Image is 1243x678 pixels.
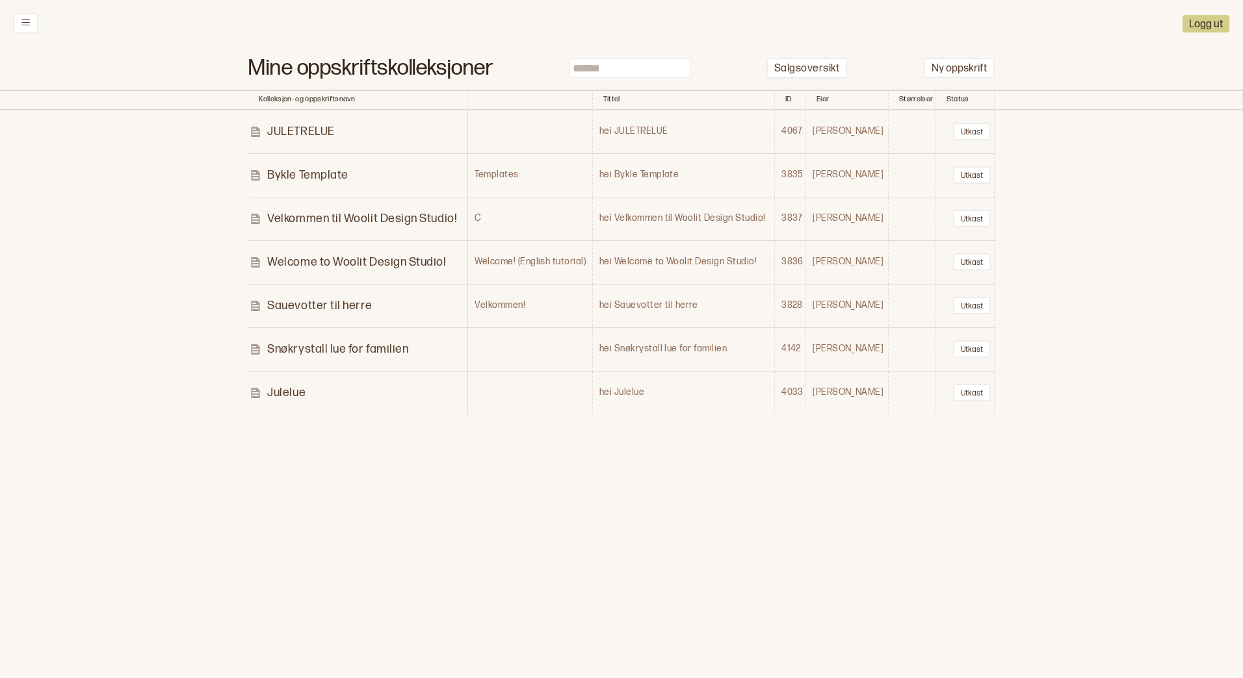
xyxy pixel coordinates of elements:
td: hei Julelue [592,371,774,414]
td: hei JULETRELUE [592,110,774,154]
td: [PERSON_NAME] [806,153,889,197]
button: Utkast [953,297,991,314]
td: [PERSON_NAME] [806,110,889,154]
td: Welcome! (English tutorial) [468,240,593,284]
a: Bykle Template [249,168,467,182]
p: Bykle Template [267,168,348,182]
td: Templates [468,153,593,197]
td: 4033 [775,371,806,414]
td: [PERSON_NAME] [806,371,889,414]
th: Toggle SortBy [936,90,994,110]
td: 3837 [775,197,806,240]
td: hei Sauevotter til herre [592,284,774,327]
th: Toggle SortBy [775,90,806,110]
th: Kolleksjon- og oppskriftsnavn [248,90,467,110]
h1: Mine oppskriftskolleksjoner [248,62,493,75]
td: hei Velkommen til Woolit Design Studio! [592,197,774,240]
button: Utkast [953,210,991,227]
td: C [468,197,593,240]
button: Ny oppskrift [924,58,995,78]
th: Toggle SortBy [889,90,936,110]
p: Sauevotter til herre [267,298,372,313]
a: Snøkrystall lue for familien [249,342,467,357]
td: [PERSON_NAME] [806,197,889,240]
a: JULETRELUE [249,124,467,139]
button: Utkast [953,123,991,140]
td: 3835 [775,153,806,197]
a: Velkommen til Woolit Design Studio! [249,211,467,226]
button: Utkast [953,384,991,401]
a: Julelue [249,385,467,400]
p: JULETRELUE [267,124,334,139]
td: hei Welcome to Woolit Design Studio! [592,240,774,284]
td: 4067 [775,110,806,154]
th: Toggle SortBy [592,90,774,110]
p: Velkommen til Woolit Design Studio! [267,211,457,226]
td: hei Bykle Template [592,153,774,197]
td: [PERSON_NAME] [806,240,889,284]
p: Snøkrystall lue for familien [267,342,408,357]
th: Toggle SortBy [806,90,889,110]
p: Welcome to Woolit Design Studio! [267,255,446,270]
td: [PERSON_NAME] [806,284,889,327]
button: Utkast [953,340,991,358]
th: Toggle SortBy [468,90,593,110]
td: hei Snøkrystall lue for familien [592,327,774,371]
button: Logg ut [1183,15,1229,32]
td: 3828 [775,284,806,327]
p: Julelue [267,385,306,400]
td: [PERSON_NAME] [806,327,889,371]
button: Utkast [953,253,991,271]
td: Velkommen! [468,284,593,327]
button: Salgsoversikt [766,58,847,79]
td: 3836 [775,240,806,284]
a: Welcome to Woolit Design Studio! [249,255,467,270]
button: Utkast [953,166,991,184]
td: 4142 [775,327,806,371]
a: Sauevotter til herre [249,298,467,313]
p: Salgsoversikt [774,62,839,76]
